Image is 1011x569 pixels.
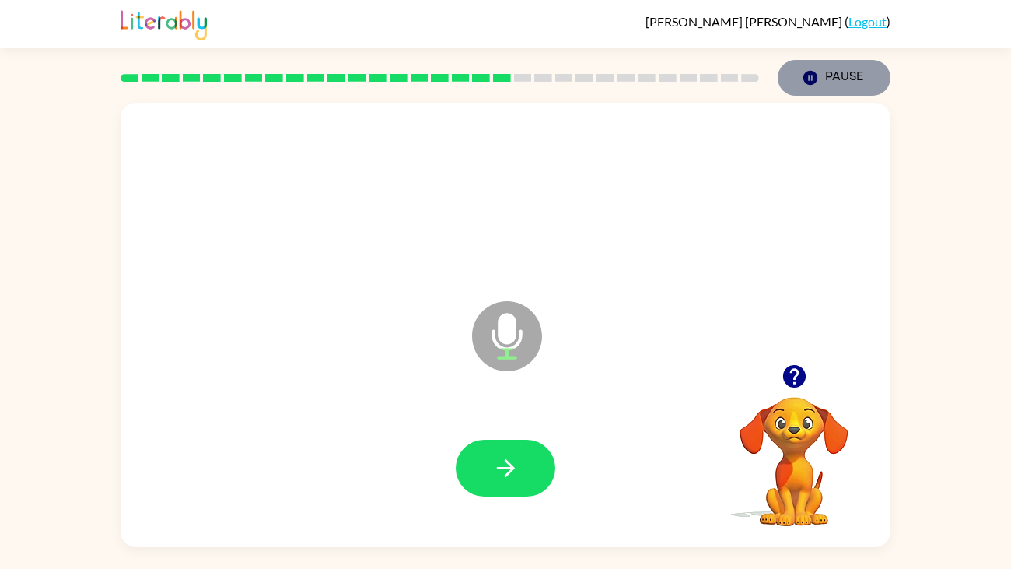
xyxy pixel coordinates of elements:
[645,14,845,29] span: [PERSON_NAME] [PERSON_NAME]
[645,14,890,29] div: ( )
[778,60,890,96] button: Pause
[848,14,887,29] a: Logout
[716,373,872,529] video: Your browser must support playing .mp4 files to use Literably. Please try using another browser.
[121,6,207,40] img: Literably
